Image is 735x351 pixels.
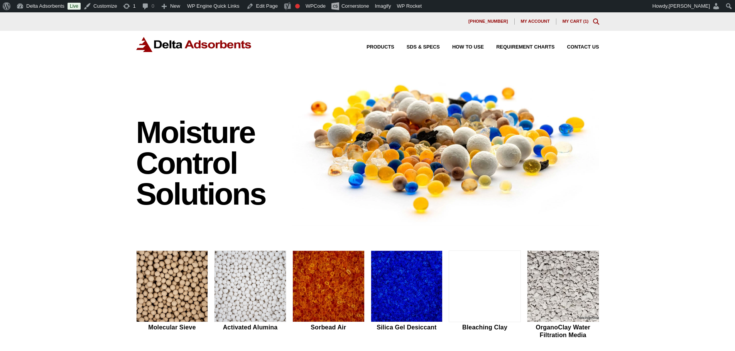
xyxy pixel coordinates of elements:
span: [PHONE_NUMBER] [468,19,508,24]
a: My account [515,18,556,25]
span: Products [367,45,394,50]
h2: Molecular Sieve [136,324,208,331]
a: Molecular Sieve [136,250,208,340]
span: 1 [585,19,587,24]
span: How to Use [452,45,484,50]
a: Requirement Charts [484,45,554,50]
div: Toggle Modal Content [593,18,599,25]
h2: Activated Alumina [214,324,286,331]
span: My account [521,19,550,24]
a: Contact Us [555,45,599,50]
img: Image [292,71,599,226]
a: Live [68,3,81,10]
span: [PERSON_NAME] [669,3,710,9]
a: OrganoClay Water Filtration Media [527,250,599,340]
span: Contact Us [567,45,599,50]
h2: OrganoClay Water Filtration Media [527,324,599,338]
a: My Cart (1) [563,19,589,24]
a: [PHONE_NUMBER] [462,18,515,25]
a: Silica Gel Desiccant [371,250,443,340]
a: Bleaching Clay [449,250,521,340]
a: Activated Alumina [214,250,286,340]
div: Focus keyphrase not set [295,4,300,8]
a: Sorbead Air [292,250,365,340]
span: SDS & SPECS [407,45,440,50]
h2: Sorbead Air [292,324,365,331]
span: Requirement Charts [496,45,554,50]
h1: Moisture Control Solutions [136,117,285,210]
h2: Silica Gel Desiccant [371,324,443,331]
a: Products [354,45,394,50]
h2: Bleaching Clay [449,324,521,331]
a: SDS & SPECS [394,45,440,50]
img: Delta Adsorbents [136,37,252,52]
a: How to Use [440,45,484,50]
